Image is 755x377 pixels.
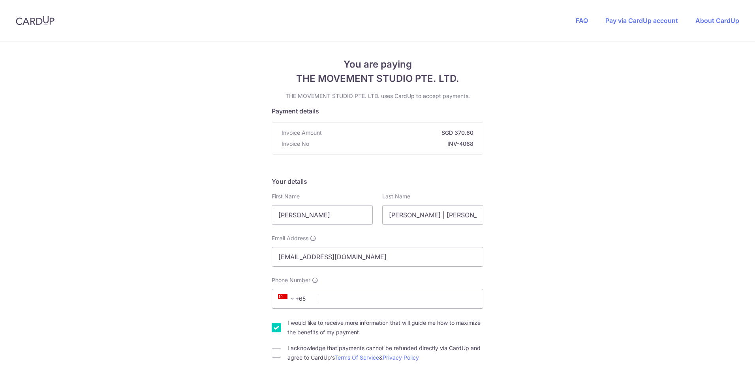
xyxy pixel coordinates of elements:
span: +65 [276,294,311,303]
span: You are paying [272,57,483,72]
label: I would like to receive more information that will guide me how to maximize the benefits of my pa... [287,318,483,337]
p: THE MOVEMENT STUDIO PTE. LTD. uses CardUp to accept payments. [272,92,483,100]
h5: Your details [272,177,483,186]
a: About CardUp [695,17,739,25]
label: Last Name [382,192,410,200]
span: Invoice No [282,140,309,148]
span: Email Address [272,234,308,242]
input: First name [272,205,373,225]
span: Invoice Amount [282,129,322,137]
label: First Name [272,192,300,200]
span: Phone Number [272,276,310,284]
label: I acknowledge that payments cannot be refunded directly via CardUp and agree to CardUp’s & [287,343,483,362]
strong: SGD 370.60 [325,129,473,137]
a: Pay via CardUp account [605,17,678,25]
a: FAQ [576,17,588,25]
h5: Payment details [272,106,483,116]
input: Last name [382,205,483,225]
strong: INV-4068 [312,140,473,148]
span: THE MOVEMENT STUDIO PTE. LTD. [272,72,483,86]
input: Email address [272,247,483,267]
span: +65 [278,294,297,303]
a: Privacy Policy [383,354,419,361]
a: Terms Of Service [334,354,379,361]
img: CardUp [16,16,54,25]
